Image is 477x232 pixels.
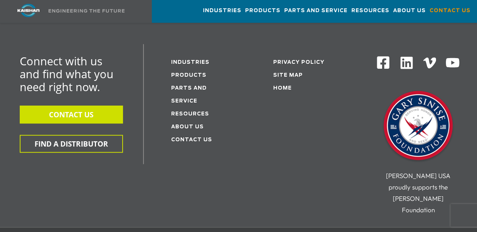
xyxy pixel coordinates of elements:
a: Home [273,86,292,91]
button: CONTACT US [20,106,123,123]
a: Industries [171,60,209,65]
span: About Us [393,6,426,15]
span: Connect with us and find what you need right now. [20,54,113,94]
span: Parts and Service [284,6,348,15]
a: Resources [351,0,389,21]
img: Linkedin [399,55,414,70]
img: Engineering the future [49,9,124,13]
a: Resources [171,112,209,117]
span: Products [245,6,280,15]
a: Contact Us [430,0,471,21]
a: Products [245,0,280,21]
a: Parts and service [171,86,207,104]
button: FIND A DISTRIBUTOR [20,135,123,153]
a: About Us [393,0,426,21]
a: Site Map [273,73,303,78]
span: Industries [203,6,241,15]
a: Parts and Service [284,0,348,21]
img: Youtube [445,55,460,70]
a: About Us [171,125,204,129]
a: Privacy Policy [273,60,324,65]
img: Vimeo [423,57,436,68]
a: Industries [203,0,241,21]
a: Contact Us [171,137,212,142]
img: Gary Sinise Foundation [380,88,456,164]
span: [PERSON_NAME] USA proudly supports the [PERSON_NAME] Foundation [386,172,450,214]
img: Facebook [376,55,390,69]
span: Contact Us [430,6,471,15]
span: Resources [351,6,389,15]
a: Products [171,73,206,78]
